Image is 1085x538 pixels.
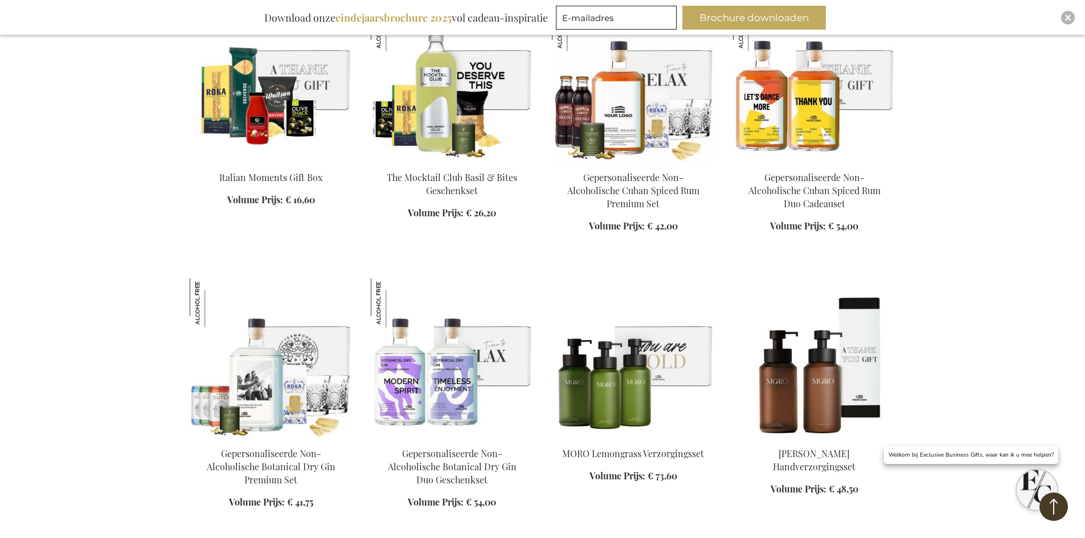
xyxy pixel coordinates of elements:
a: The Mocktail Club Basil & Bites Geschenkset [387,171,517,196]
span: € 26,20 [466,207,496,219]
span: € 54,00 [828,220,858,232]
b: eindejaarsbrochure 2025 [335,11,452,24]
a: Personalised Non-Alcoholic Botanical Dry Gin Premium Set Gepersonaliseerde Non-Alcoholische Botan... [190,433,353,444]
span: Volume Prijs: [408,207,464,219]
a: Gepersonaliseerde Non-Alcoholische Cuban Spiced Rum Duo Cadeauset [748,171,881,210]
img: Personalised Non-Alcoholic Botanical Dry Gin Duo Gift Set [371,278,534,438]
a: Gepersonaliseerde Non-Alcoholische Cuban Spiced Rum Premium Set [567,171,699,210]
span: Volume Prijs: [229,496,285,508]
a: MORO Rosemary Handcare Set [733,433,896,444]
img: Gepersonaliseerde Non-Alcoholische Botanical Dry Gin Duo Geschenkset [371,278,420,327]
a: Volume Prijs: € 42,00 [589,220,678,233]
a: Italian Moments Gift Box [219,171,322,183]
img: MORO Lemongrass Verzorgingsset [552,278,715,438]
a: Volume Prijs: € 54,00 [408,496,496,509]
a: Volume Prijs: € 16,60 [227,194,315,207]
img: Gepersonaliseerde Non-Alcoholische Cuban Spiced Rum Duo Cadeauset [733,2,896,162]
a: Italian Moments Gift Box [190,157,353,168]
a: Personalised Non-Alcoholic Cuban Spiced Rum Premium Set Gepersonaliseerde Non-Alcoholische Cuban ... [552,157,715,168]
a: Gepersonaliseerde Non-Alcoholische Botanical Dry Gin Premium Set [207,447,335,486]
img: The Mocktail Club Basil & Bites Geschenkset [371,2,534,162]
span: € 42,00 [647,220,678,232]
div: Close [1061,11,1075,24]
a: Personalised Non-Alcoholic Botanical Dry Gin Duo Gift Set Gepersonaliseerde Non-Alcoholische Bota... [371,433,534,444]
a: MORO Lemongrass Care Set [552,433,715,444]
span: Volume Prijs: [771,483,826,495]
div: Download onze vol cadeau-inspiratie [259,6,553,30]
button: Brochure downloaden [682,6,826,30]
a: The Mocktail Club Basil & Bites Geschenkset The Mocktail Club Basil & Bites Geschenkset [371,157,534,168]
span: Volume Prijs: [227,194,283,206]
a: Volume Prijs: € 26,20 [408,207,496,220]
span: € 54,00 [466,496,496,508]
a: Volume Prijs: € 54,00 [770,220,858,233]
img: Gepersonaliseerde Non-Alcoholische Botanical Dry Gin Premium Set [190,278,239,327]
a: [PERSON_NAME] Handverzorgingsset [773,447,855,473]
input: E-mailadres [556,6,677,30]
img: Italian Moments Gift Box [190,2,353,162]
img: Close [1064,14,1071,21]
span: Volume Prijs: [770,220,826,232]
img: Personalised Non-Alcoholic Botanical Dry Gin Premium Set [190,278,353,438]
span: € 41,75 [287,496,313,508]
span: € 48,50 [829,483,858,495]
img: MORO Rosemary Handcare Set [733,278,896,438]
a: Volume Prijs: € 48,50 [771,483,858,496]
a: Gepersonaliseerde Non-Alcoholische Botanical Dry Gin Duo Geschenkset [388,447,517,486]
a: Volume Prijs: € 41,75 [229,496,313,509]
span: Volume Prijs: [408,496,464,508]
span: € 16,60 [285,194,315,206]
span: Volume Prijs: [589,220,645,232]
a: Gepersonaliseerde Non-Alcoholische Cuban Spiced Rum Duo Cadeauset Gepersonaliseerde Non-Alcoholis... [733,157,896,168]
form: marketing offers and promotions [556,6,680,33]
img: Personalised Non-Alcoholic Cuban Spiced Rum Premium Set [552,2,715,162]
